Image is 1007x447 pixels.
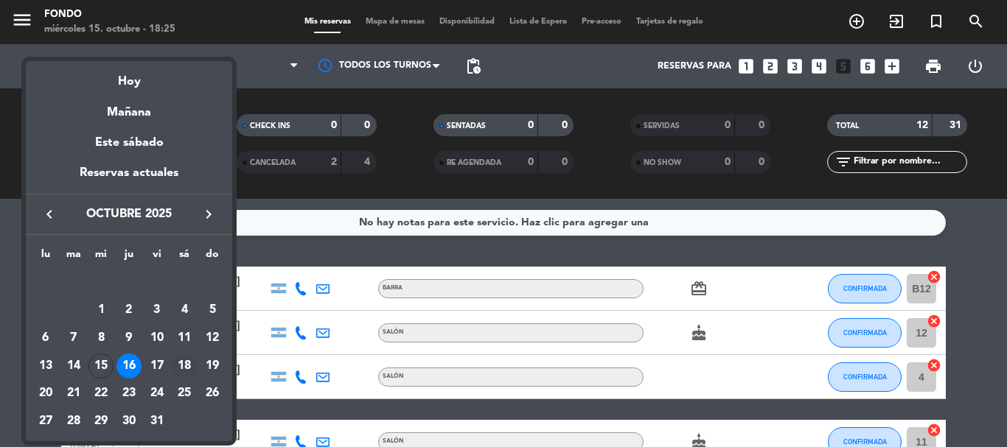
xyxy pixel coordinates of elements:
td: 12 de octubre de 2025 [198,324,226,352]
div: 14 [61,353,86,379]
div: 2 [116,298,142,323]
div: 6 [33,325,58,351]
i: keyboard_arrow_right [200,205,217,223]
td: 25 de octubre de 2025 [171,380,199,408]
td: 6 de octubre de 2025 [32,324,60,352]
div: Hoy [26,61,232,91]
td: 19 de octubre de 2025 [198,352,226,380]
button: keyboard_arrow_left [36,205,63,224]
div: 20 [33,381,58,406]
div: 25 [172,381,197,406]
div: 8 [88,325,114,351]
div: 10 [144,325,170,351]
button: keyboard_arrow_right [195,205,222,224]
div: 13 [33,353,58,379]
td: 21 de octubre de 2025 [60,380,88,408]
div: 16 [116,353,142,379]
div: 19 [200,353,225,379]
div: 5 [200,298,225,323]
div: 7 [61,325,86,351]
th: jueves [115,246,143,269]
i: keyboard_arrow_left [41,205,58,223]
div: 3 [144,298,170,323]
div: Mañana [26,92,232,122]
div: 28 [61,409,86,434]
td: 5 de octubre de 2025 [198,297,226,325]
th: sábado [171,246,199,269]
td: 28 de octubre de 2025 [60,407,88,435]
td: 18 de octubre de 2025 [171,352,199,380]
td: 20 de octubre de 2025 [32,380,60,408]
div: 17 [144,353,170,379]
td: 29 de octubre de 2025 [87,407,115,435]
div: 23 [116,381,142,406]
td: 2 de octubre de 2025 [115,297,143,325]
td: 24 de octubre de 2025 [143,380,171,408]
td: 10 de octubre de 2025 [143,324,171,352]
div: 26 [200,381,225,406]
div: 29 [88,409,114,434]
th: lunes [32,246,60,269]
td: 31 de octubre de 2025 [143,407,171,435]
td: 16 de octubre de 2025 [115,352,143,380]
div: Este sábado [26,122,232,163]
div: 11 [172,325,197,351]
div: 30 [116,409,142,434]
div: 31 [144,409,170,434]
div: 12 [200,325,225,351]
span: octubre 2025 [63,205,195,224]
td: 17 de octubre de 2025 [143,352,171,380]
div: 15 [88,353,114,379]
div: 9 [116,325,142,351]
td: 7 de octubre de 2025 [60,324,88,352]
div: 1 [88,298,114,323]
div: 21 [61,381,86,406]
td: 14 de octubre de 2025 [60,352,88,380]
td: 15 de octubre de 2025 [87,352,115,380]
div: 4 [172,298,197,323]
td: 23 de octubre de 2025 [115,380,143,408]
td: 30 de octubre de 2025 [115,407,143,435]
th: martes [60,246,88,269]
td: 8 de octubre de 2025 [87,324,115,352]
td: 1 de octubre de 2025 [87,297,115,325]
div: 24 [144,381,170,406]
div: 18 [172,353,197,379]
td: 27 de octubre de 2025 [32,407,60,435]
td: 22 de octubre de 2025 [87,380,115,408]
th: miércoles [87,246,115,269]
div: 27 [33,409,58,434]
td: 4 de octubre de 2025 [171,297,199,325]
td: 26 de octubre de 2025 [198,380,226,408]
th: domingo [198,246,226,269]
div: Reservas actuales [26,163,232,194]
td: 11 de octubre de 2025 [171,324,199,352]
th: viernes [143,246,171,269]
td: 3 de octubre de 2025 [143,297,171,325]
td: 9 de octubre de 2025 [115,324,143,352]
td: OCT. [32,269,226,297]
td: 13 de octubre de 2025 [32,352,60,380]
div: 22 [88,381,114,406]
